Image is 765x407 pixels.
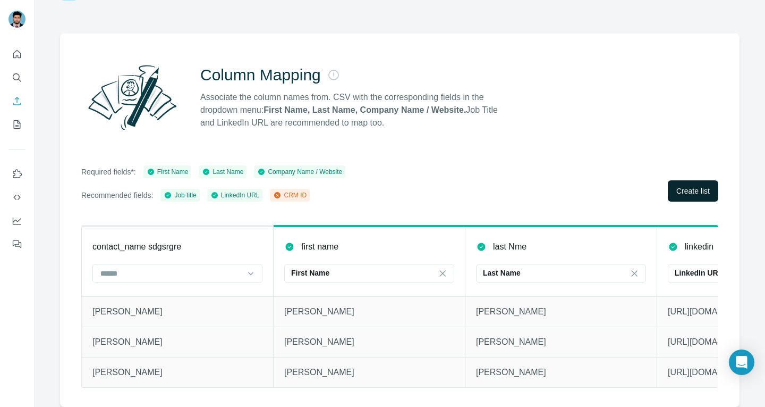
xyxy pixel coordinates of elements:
[301,240,338,253] p: first name
[284,336,454,348] p: [PERSON_NAME]
[493,240,526,253] p: last Nme
[202,167,243,177] div: Last Name
[668,180,718,202] button: Create list
[92,336,262,348] p: [PERSON_NAME]
[92,366,262,379] p: [PERSON_NAME]
[200,65,321,85] h2: Column Mapping
[257,167,342,177] div: Company Name / Website
[476,305,646,318] p: [PERSON_NAME]
[273,190,307,200] div: CRM ID
[729,350,754,375] div: Open Intercom Messenger
[483,268,521,278] p: Last Name
[8,211,25,230] button: Dashboard
[8,235,25,254] button: Feedback
[210,190,260,200] div: LinkedIn URL
[81,167,136,177] p: Required fields*:
[676,186,710,196] span: Create list
[200,91,507,129] p: Associate the column names from. CSV with the corresponding fields in the dropdown menu: Job Titl...
[164,190,196,200] div: Job title
[685,240,713,253] p: linkedin
[476,336,646,348] p: [PERSON_NAME]
[8,11,25,28] img: Avatar
[476,366,646,379] p: [PERSON_NAME]
[8,188,25,207] button: Use Surfe API
[284,305,454,318] p: [PERSON_NAME]
[8,164,25,184] button: Use Surfe on LinkedIn
[291,268,329,278] p: First Name
[284,366,454,379] p: [PERSON_NAME]
[147,167,189,177] div: First Name
[263,105,466,114] strong: First Name, Last Name, Company Name / Website.
[92,240,181,253] p: contact_name sdgsrgre
[8,68,25,87] button: Search
[8,115,25,134] button: My lists
[8,45,25,64] button: Quick start
[81,190,153,201] p: Recommended fields:
[8,92,25,111] button: Enrich CSV
[92,305,262,318] p: [PERSON_NAME]
[81,59,183,136] img: Surfe Illustration - Column Mapping
[675,268,722,278] p: LinkedIn URL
